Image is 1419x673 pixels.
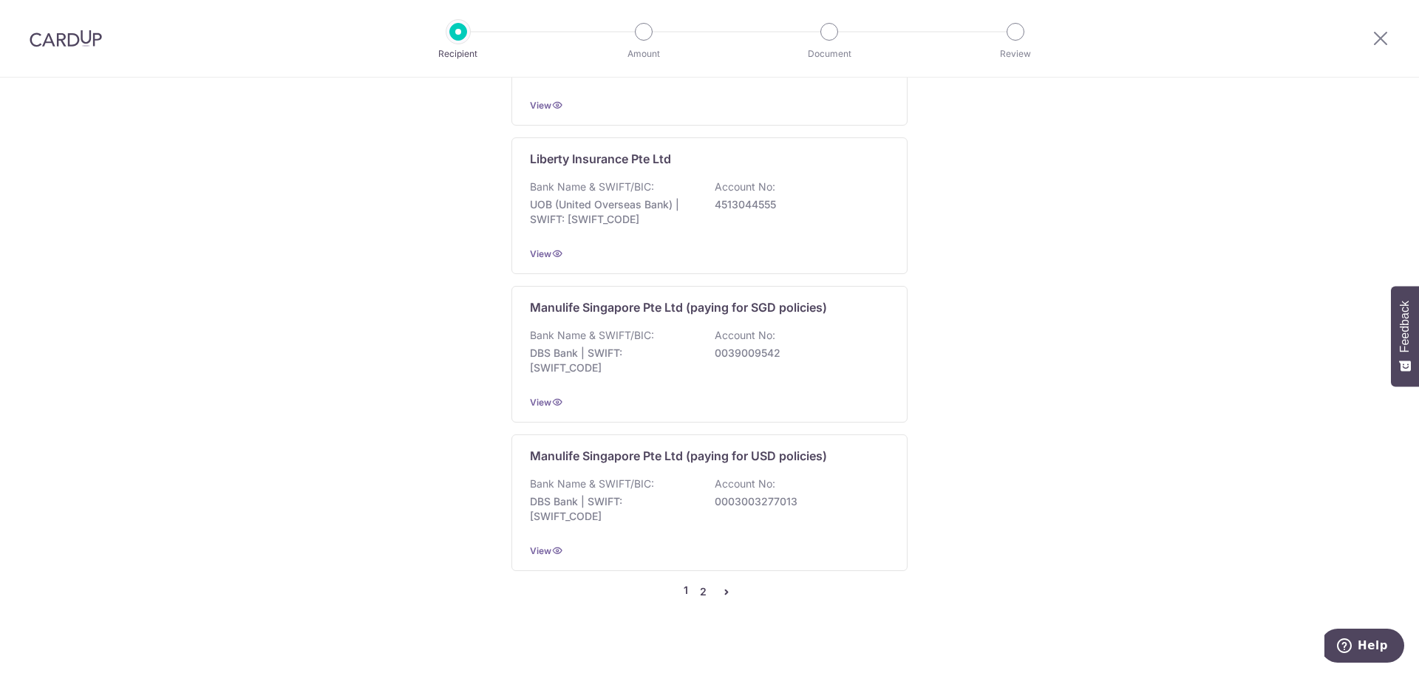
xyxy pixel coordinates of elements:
p: Review [961,47,1070,61]
button: Feedback - Show survey [1391,286,1419,386]
iframe: Opens a widget where you can find more information [1324,629,1404,666]
nav: pager [511,583,908,601]
p: 0003003277013 [715,494,880,509]
p: 4513044555 [715,197,880,212]
p: Bank Name & SWIFT/BIC: [530,328,654,343]
a: 2 [694,583,712,601]
li: 1 [684,583,688,601]
p: Recipient [404,47,513,61]
p: Account No: [715,328,775,343]
a: View [530,545,551,556]
p: 0039009542 [715,346,880,361]
p: Amount [589,47,698,61]
p: Document [775,47,884,61]
p: Account No: [715,180,775,194]
a: View [530,397,551,408]
a: View [530,248,551,259]
p: Bank Name & SWIFT/BIC: [530,476,654,491]
img: CardUp [30,30,102,47]
span: Feedback [1398,301,1412,352]
p: Manulife Singapore Pte Ltd (paying for SGD policies) [530,298,827,316]
p: DBS Bank | SWIFT: [SWIFT_CODE] [530,494,695,524]
p: Manulife Singapore Pte Ltd (paying for USD policies) [530,447,827,465]
p: DBS Bank | SWIFT: [SWIFT_CODE] [530,346,695,375]
p: UOB (United Overseas Bank) | SWIFT: [SWIFT_CODE] [530,197,695,227]
a: View [530,100,551,111]
p: Bank Name & SWIFT/BIC: [530,180,654,194]
p: Liberty Insurance Pte Ltd [530,150,671,168]
p: Account No: [715,476,775,491]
